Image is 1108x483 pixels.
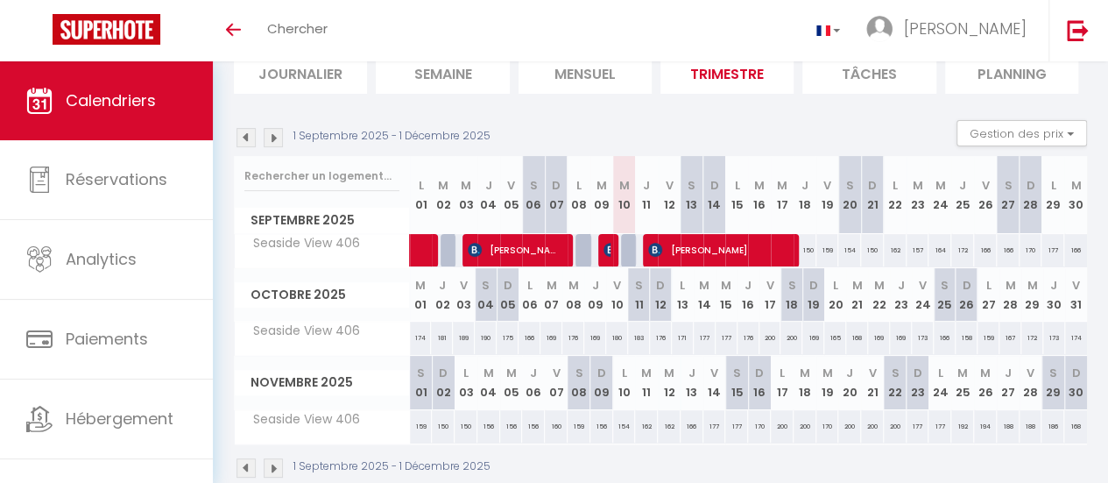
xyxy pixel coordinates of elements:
[641,365,652,381] abbr: M
[568,277,579,294] abbr: M
[432,156,455,234] th: 02
[780,268,802,322] th: 18
[977,268,999,322] th: 27
[1065,268,1087,322] th: 31
[1041,156,1064,234] th: 29
[1027,277,1037,294] abbr: M
[716,268,737,322] th: 15
[755,365,764,381] abbr: D
[748,410,771,443] div: 170
[688,365,695,381] abbr: J
[734,177,739,194] abbr: L
[519,51,652,94] li: Mensuel
[802,51,935,94] li: Tâches
[703,410,726,443] div: 177
[907,410,929,443] div: 177
[497,322,519,354] div: 175
[937,365,942,381] abbr: L
[1020,234,1042,266] div: 170
[507,177,515,194] abbr: V
[710,177,719,194] abbr: D
[945,51,1078,94] li: Planning
[694,322,716,354] div: 177
[432,356,455,409] th: 02
[477,410,500,443] div: 156
[833,277,838,294] abbr: L
[974,356,997,409] th: 26
[576,177,582,194] abbr: L
[14,7,67,60] button: Ouvrir le widget de chat LiveChat
[974,156,997,234] th: 26
[606,268,628,322] th: 10
[497,268,519,322] th: 05
[1041,234,1064,266] div: 177
[824,268,846,322] th: 20
[928,410,951,443] div: 177
[658,156,681,234] th: 12
[771,156,794,234] th: 17
[66,408,173,430] span: Hébergement
[824,322,846,354] div: 165
[951,356,974,409] th: 25
[868,322,890,354] div: 169
[951,410,974,443] div: 192
[974,410,997,443] div: 194
[703,356,726,409] th: 14
[613,410,636,443] div: 154
[957,365,968,381] abbr: M
[866,16,893,42] img: ...
[893,177,898,194] abbr: L
[562,268,584,322] th: 08
[656,277,665,294] abbr: D
[590,356,613,409] th: 09
[771,410,794,443] div: 200
[809,277,818,294] abbr: D
[1071,365,1080,381] abbr: D
[748,156,771,234] th: 16
[235,208,409,233] span: Septembre 2025
[681,156,703,234] th: 13
[754,177,765,194] abbr: M
[703,156,726,234] th: 14
[890,268,912,322] th: 23
[710,365,718,381] abbr: V
[1026,177,1034,194] abbr: D
[506,365,517,381] abbr: M
[477,356,500,409] th: 04
[745,277,752,294] abbr: J
[816,156,839,234] th: 19
[658,410,681,443] div: 162
[912,322,934,354] div: 173
[477,156,500,234] th: 04
[904,18,1027,39] span: [PERSON_NAME]
[530,177,538,194] abbr: S
[725,410,748,443] div: 177
[650,268,672,322] th: 12
[584,268,606,322] th: 09
[522,156,545,234] th: 06
[552,177,561,194] abbr: D
[997,234,1020,266] div: 166
[913,177,923,194] abbr: M
[800,365,810,381] abbr: M
[540,322,562,354] div: 169
[545,356,568,409] th: 07
[861,356,884,409] th: 21
[568,356,590,409] th: 08
[293,458,490,475] p: 1 Septembre 2025 - 1 Décembre 2025
[410,268,432,322] th: 01
[699,277,709,294] abbr: M
[1065,322,1087,354] div: 174
[540,268,562,322] th: 07
[1027,365,1034,381] abbr: V
[771,356,794,409] th: 17
[66,248,137,270] span: Analytics
[460,277,468,294] abbr: V
[432,410,455,443] div: 150
[500,410,523,443] div: 156
[759,322,781,354] div: 200
[941,277,949,294] abbr: S
[410,322,432,354] div: 174
[999,268,1021,322] th: 28
[816,234,839,266] div: 159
